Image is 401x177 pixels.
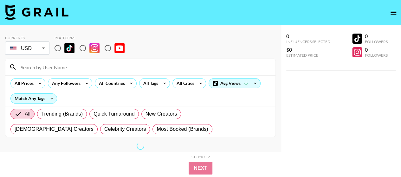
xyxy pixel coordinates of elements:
div: 0 [365,33,388,39]
img: YouTube [114,43,125,53]
div: Step 1 of 2 [191,155,210,159]
span: Quick Turnaround [94,110,135,118]
span: Most Booked (Brands) [157,125,208,133]
div: Followers [365,39,388,44]
div: 0 [365,47,388,53]
div: Estimated Price [286,53,330,58]
div: Match Any Tags [11,94,57,103]
button: Next [189,162,212,174]
div: All Prices [11,79,35,88]
span: [DEMOGRAPHIC_DATA] Creators [15,125,94,133]
span: Refreshing bookers, clients, tags, cities, talent, talent... [136,142,145,150]
div: Any Followers [48,79,82,88]
span: New Creators [146,110,177,118]
div: All Cities [173,79,196,88]
span: Trending (Brands) [41,110,83,118]
div: 0 [286,33,330,39]
input: Search by User Name [17,62,272,72]
div: Platform [55,35,130,40]
div: All Countries [95,79,126,88]
div: Followers [365,53,388,58]
span: All [25,110,30,118]
div: Influencers Selected [286,39,330,44]
div: $0 [286,47,330,53]
span: Celebrity Creators [104,125,146,133]
button: open drawer [387,6,400,19]
div: USD [6,43,48,54]
img: TikTok [64,43,74,53]
img: Instagram [89,43,100,53]
div: Avg Views [209,79,260,88]
img: Grail Talent [5,4,68,20]
div: All Tags [139,79,159,88]
div: Currency [5,35,49,40]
